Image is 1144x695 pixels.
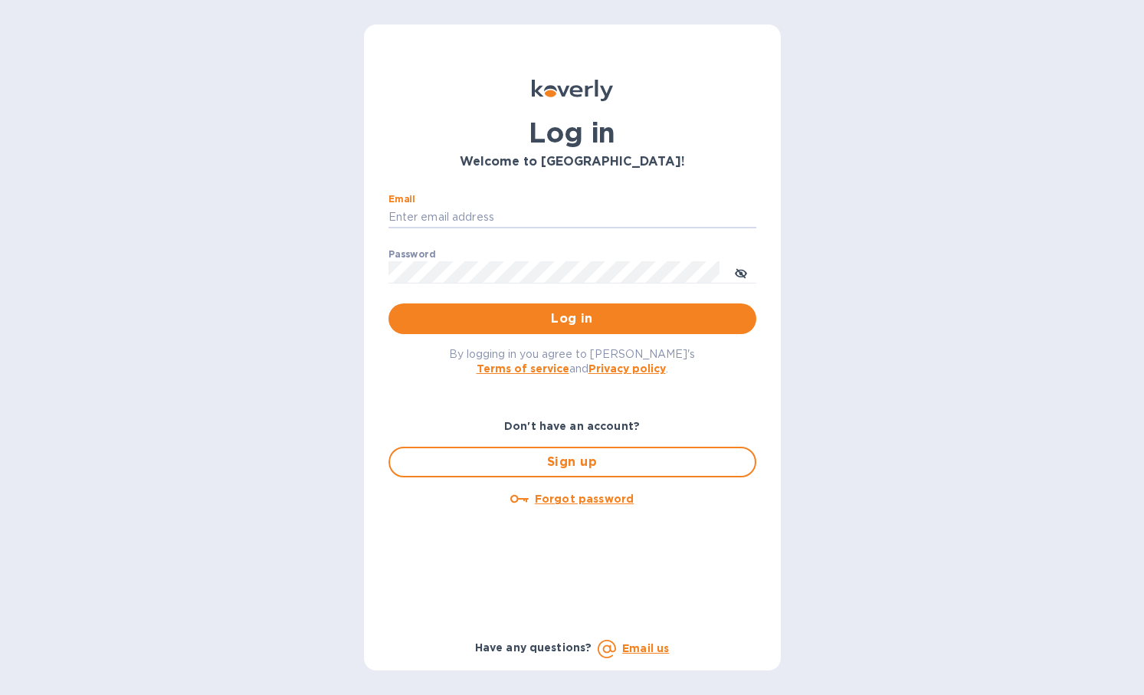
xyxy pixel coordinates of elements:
b: Have any questions? [475,641,592,654]
label: Password [388,250,435,259]
b: Don't have an account? [504,420,640,432]
a: Privacy policy [588,362,666,375]
h3: Welcome to [GEOGRAPHIC_DATA]! [388,155,756,169]
input: Enter email address [388,206,756,229]
button: Log in [388,303,756,334]
span: By logging in you agree to [PERSON_NAME]'s and . [449,348,695,375]
span: Sign up [402,453,742,471]
a: Email us [622,642,669,654]
label: Email [388,195,415,204]
a: Terms of service [477,362,569,375]
u: Forgot password [535,493,634,505]
button: toggle password visibility [726,257,756,287]
h1: Log in [388,116,756,149]
span: Log in [401,310,744,328]
img: Koverly [532,80,613,101]
button: Sign up [388,447,756,477]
